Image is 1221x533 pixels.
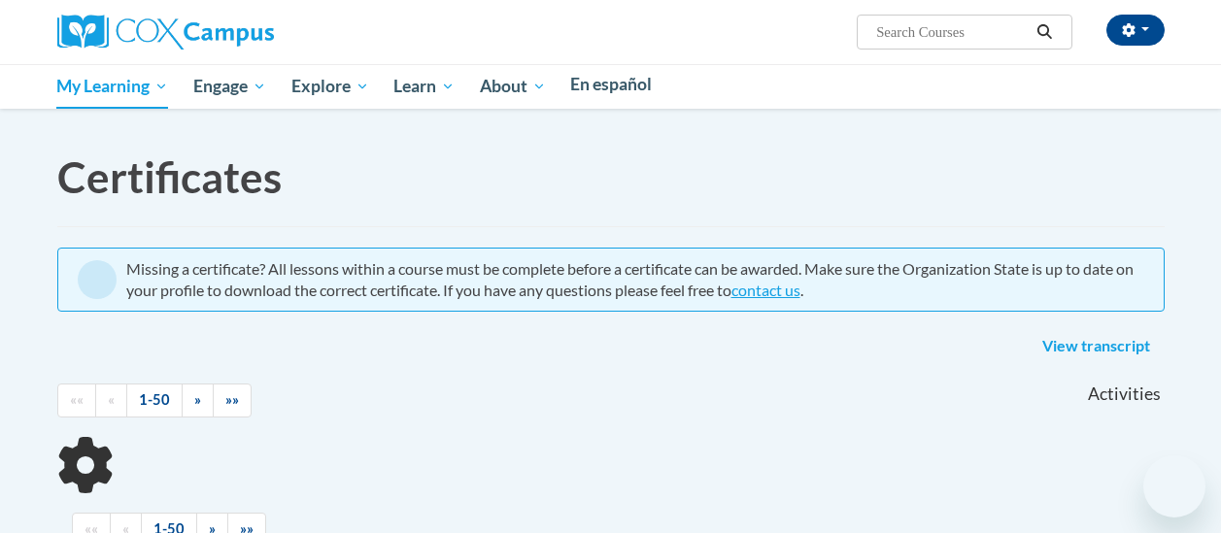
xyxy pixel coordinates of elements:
img: Cox Campus [57,15,274,50]
span: Engage [193,75,266,98]
a: Cox Campus [57,22,274,39]
span: «« [70,391,84,408]
span: My Learning [56,75,168,98]
span: »» [225,391,239,408]
a: My Learning [45,64,182,109]
a: Next [182,383,214,417]
span: Learn [393,75,455,98]
a: Begining [57,383,96,417]
div: Missing a certificate? All lessons within a course must be complete before a certificate can be a... [126,258,1144,301]
span: Activities [1088,383,1161,405]
span: Certificates [57,151,282,202]
a: End [213,383,252,417]
span: » [194,391,201,408]
div: Main menu [43,64,1179,109]
iframe: Button to launch messaging window [1143,455,1205,517]
a: About [467,64,559,109]
a: Engage [181,64,279,109]
a: Learn [381,64,467,109]
a: Previous [95,383,127,417]
a: Explore [279,64,382,109]
span: About [480,75,546,98]
a: En español [559,64,665,105]
span: En español [570,74,652,94]
button: Search [1030,20,1059,44]
span: Explore [291,75,369,98]
a: View transcript [1028,331,1165,362]
a: 1-50 [126,383,183,417]
span: « [108,391,115,408]
a: contact us [731,281,800,299]
input: Search Courses [874,20,1030,44]
button: Account Settings [1106,15,1165,46]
